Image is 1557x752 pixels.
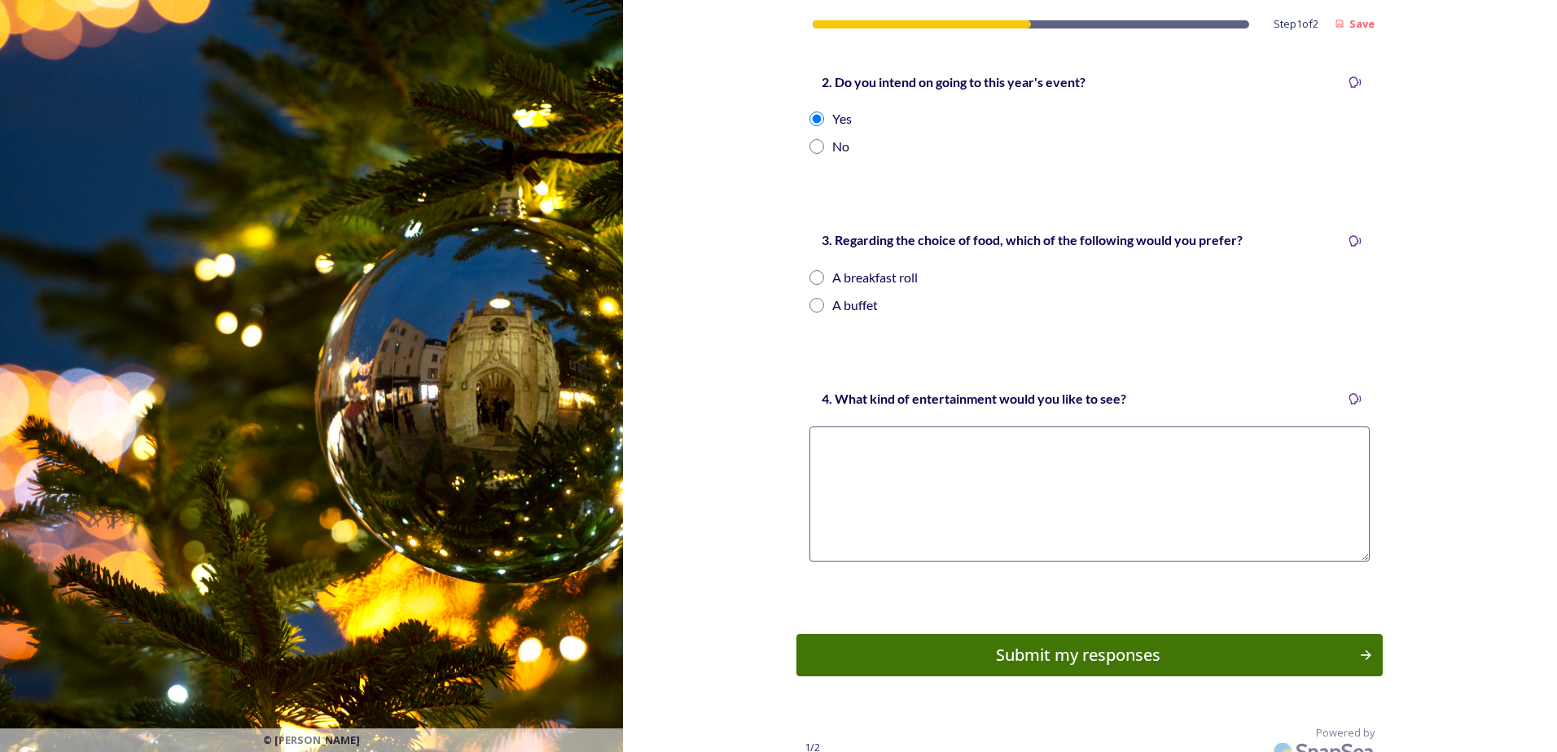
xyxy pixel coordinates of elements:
button: Continue [796,634,1383,676]
div: No [832,137,849,156]
div: Yes [832,109,852,129]
strong: 4. What kind of entertainment would you like to see? [822,391,1126,406]
div: Submit my responses [805,643,1350,667]
div: A breakfast roll [832,268,918,287]
span: Powered by [1316,725,1375,741]
strong: Save [1349,16,1375,31]
strong: 3. Regarding the choice of food, which of the following would you prefer? [822,232,1243,247]
strong: 2. Do you intend on going to this year's event? [822,74,1086,90]
span: Step 1 of 2 [1274,16,1318,32]
div: A buffet [832,295,878,315]
span: © [PERSON_NAME] [263,732,360,748]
